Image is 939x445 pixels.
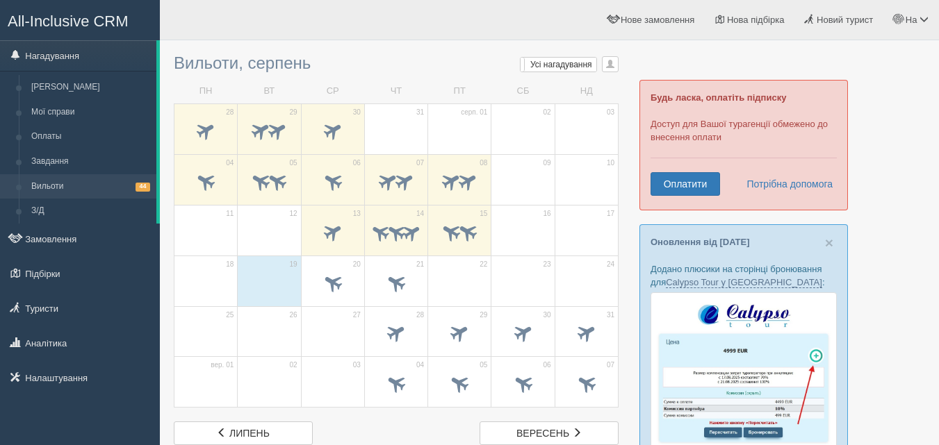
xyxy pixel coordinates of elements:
span: All-Inclusive CRM [8,12,129,30]
span: 16 [544,209,551,219]
h3: Вильоти, серпень [174,54,619,72]
span: 06 [353,158,361,168]
b: Будь ласка, оплатіть підписку [651,92,786,103]
span: 30 [353,108,361,117]
span: 07 [607,360,614,370]
span: 25 [226,310,234,320]
span: 44 [136,183,150,192]
td: НД [555,79,618,103]
span: 18 [226,260,234,269]
span: 26 [289,310,297,320]
span: вер. 01 [211,360,234,370]
span: 08 [480,158,487,168]
span: 30 [544,310,551,320]
a: Оновлення від [DATE] [651,237,750,247]
a: [PERSON_NAME] [25,75,156,100]
span: 04 [416,360,424,370]
span: 31 [607,310,614,320]
span: 05 [480,360,487,370]
a: З/Д [25,199,156,224]
span: 29 [480,310,487,320]
span: 11 [226,209,234,219]
span: 22 [480,260,487,269]
td: ЧТ [364,79,427,103]
a: Оплатити [651,172,720,196]
span: липень [229,428,270,439]
span: На [906,15,917,25]
span: 03 [607,108,614,117]
a: Вильоти44 [25,174,156,199]
a: Мої справи [25,100,156,125]
p: Додано плюсики на сторінці бронювання для : [651,262,837,289]
span: 17 [607,209,614,219]
span: 13 [353,209,361,219]
span: 09 [544,158,551,168]
td: ПТ [428,79,491,103]
span: 02 [544,108,551,117]
span: 29 [289,108,297,117]
div: Доступ для Вашої турагенції обмежено до внесення оплати [639,80,848,210]
a: вересень [480,421,619,445]
td: ПН [174,79,238,103]
span: 28 [416,310,424,320]
span: 06 [544,360,551,370]
td: СР [301,79,364,103]
td: СБ [491,79,555,103]
a: Завдання [25,149,156,174]
span: вересень [516,428,569,439]
button: Close [825,235,833,250]
a: Потрібна допомога [737,172,833,196]
span: 20 [353,260,361,269]
span: Новий турист [817,15,873,25]
span: 27 [353,310,361,320]
span: × [825,235,833,251]
span: 10 [607,158,614,168]
span: 24 [607,260,614,269]
span: Усі нагадування [530,60,592,69]
a: Calypso Tour у [GEOGRAPHIC_DATA] [666,277,822,288]
span: 05 [289,158,297,168]
a: All-Inclusive CRM [1,1,159,39]
span: 12 [289,209,297,219]
span: 07 [416,158,424,168]
a: липень [174,421,313,445]
span: Нова підбірка [727,15,785,25]
span: 28 [226,108,234,117]
span: 19 [289,260,297,269]
td: ВТ [238,79,301,103]
span: серп. 01 [461,108,487,117]
span: 04 [226,158,234,168]
span: 21 [416,260,424,269]
a: Оплаты [25,124,156,149]
span: 15 [480,209,487,219]
span: Нове замовлення [621,15,694,25]
span: 03 [353,360,361,370]
span: 31 [416,108,424,117]
span: 23 [544,260,551,269]
span: 14 [416,209,424,219]
span: 02 [289,360,297,370]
